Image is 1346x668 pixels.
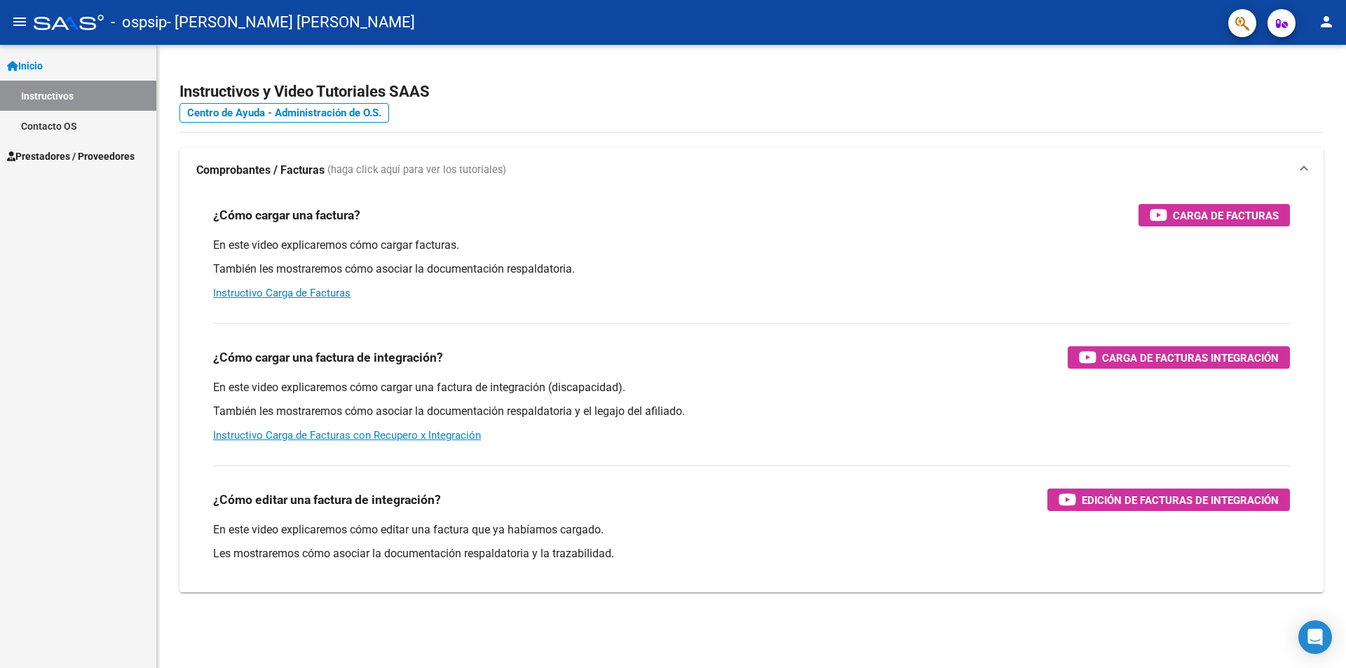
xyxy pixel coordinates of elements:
[11,13,28,30] mat-icon: menu
[213,404,1290,419] p: También les mostraremos cómo asociar la documentación respaldatoria y el legajo del afiliado.
[213,238,1290,253] p: En este video explicaremos cómo cargar facturas.
[1082,491,1279,509] span: Edición de Facturas de integración
[7,149,135,164] span: Prestadores / Proveedores
[213,380,1290,395] p: En este video explicaremos cómo cargar una factura de integración (discapacidad).
[327,163,506,178] span: (haga click aquí para ver los tutoriales)
[1138,204,1290,226] button: Carga de Facturas
[179,148,1324,193] mat-expansion-panel-header: Comprobantes / Facturas (haga click aquí para ver los tutoriales)
[1173,207,1279,224] span: Carga de Facturas
[179,193,1324,592] div: Comprobantes / Facturas (haga click aquí para ver los tutoriales)
[213,348,443,367] h3: ¿Cómo cargar una factura de integración?
[179,103,389,123] a: Centro de Ayuda - Administración de O.S.
[213,490,441,510] h3: ¿Cómo editar una factura de integración?
[111,7,167,38] span: - ospsip
[213,205,360,225] h3: ¿Cómo cargar una factura?
[167,7,415,38] span: - [PERSON_NAME] [PERSON_NAME]
[213,261,1290,277] p: También les mostraremos cómo asociar la documentación respaldatoria.
[1047,489,1290,511] button: Edición de Facturas de integración
[1102,349,1279,367] span: Carga de Facturas Integración
[213,522,1290,538] p: En este video explicaremos cómo editar una factura que ya habíamos cargado.
[179,79,1324,105] h2: Instructivos y Video Tutoriales SAAS
[213,287,351,299] a: Instructivo Carga de Facturas
[7,58,43,74] span: Inicio
[196,163,325,178] strong: Comprobantes / Facturas
[213,546,1290,561] p: Les mostraremos cómo asociar la documentación respaldatoria y la trazabilidad.
[1318,13,1335,30] mat-icon: person
[1068,346,1290,369] button: Carga de Facturas Integración
[1298,620,1332,654] div: Open Intercom Messenger
[213,429,481,442] a: Instructivo Carga de Facturas con Recupero x Integración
